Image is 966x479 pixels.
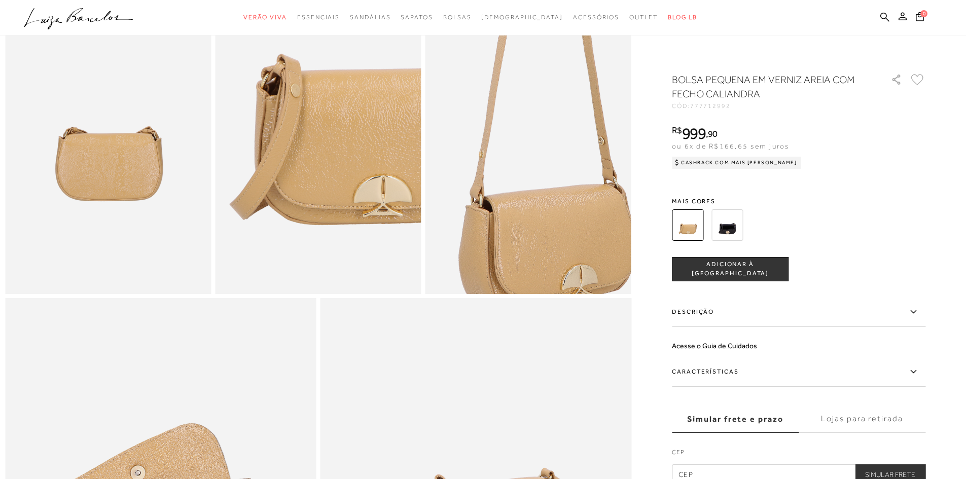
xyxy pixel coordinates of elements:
[672,342,757,350] a: Acesse o Guia de Cuidados
[672,448,925,462] label: CEP
[672,198,925,204] span: Mais cores
[350,14,390,21] span: Sandálias
[350,8,390,27] a: categoryNavScreenReaderText
[920,10,927,17] span: 0
[672,142,789,150] span: ou 6x de R$166,65 sem juros
[243,14,287,21] span: Verão Viva
[672,103,875,109] div: CÓD:
[481,14,563,21] span: [DEMOGRAPHIC_DATA]
[799,406,925,433] label: Lojas para retirada
[690,102,731,109] span: 777712992
[629,14,658,21] span: Outlet
[443,8,472,27] a: categoryNavScreenReaderText
[711,209,743,241] img: BOLSA PEQUENA EM VERNIZ PRETO COM FECHO CALIANDRA
[682,124,706,142] span: 999
[401,8,433,27] a: categoryNavScreenReaderText
[672,260,788,278] span: ADICIONAR À [GEOGRAPHIC_DATA]
[672,406,799,433] label: Simular frete e prazo
[573,14,619,21] span: Acessórios
[708,128,718,139] span: 90
[672,357,925,387] label: Características
[672,72,862,101] h1: BOLSA PEQUENA EM VERNIZ AREIA COM FECHO CALIANDRA
[297,14,340,21] span: Essenciais
[913,11,927,25] button: 0
[668,8,697,27] a: BLOG LB
[573,8,619,27] a: categoryNavScreenReaderText
[481,8,563,27] a: noSubCategoriesText
[297,8,340,27] a: categoryNavScreenReaderText
[401,14,433,21] span: Sapatos
[672,126,682,135] i: R$
[668,14,697,21] span: BLOG LB
[672,298,925,327] label: Descrição
[243,8,287,27] a: categoryNavScreenReaderText
[629,8,658,27] a: categoryNavScreenReaderText
[706,129,718,138] i: ,
[672,157,801,169] div: Cashback com Mais [PERSON_NAME]
[443,14,472,21] span: Bolsas
[672,257,789,281] button: ADICIONAR À [GEOGRAPHIC_DATA]
[672,209,703,241] img: BOLSA PEQUENA EM VERNIZ AREIA COM FECHO CALIANDRA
